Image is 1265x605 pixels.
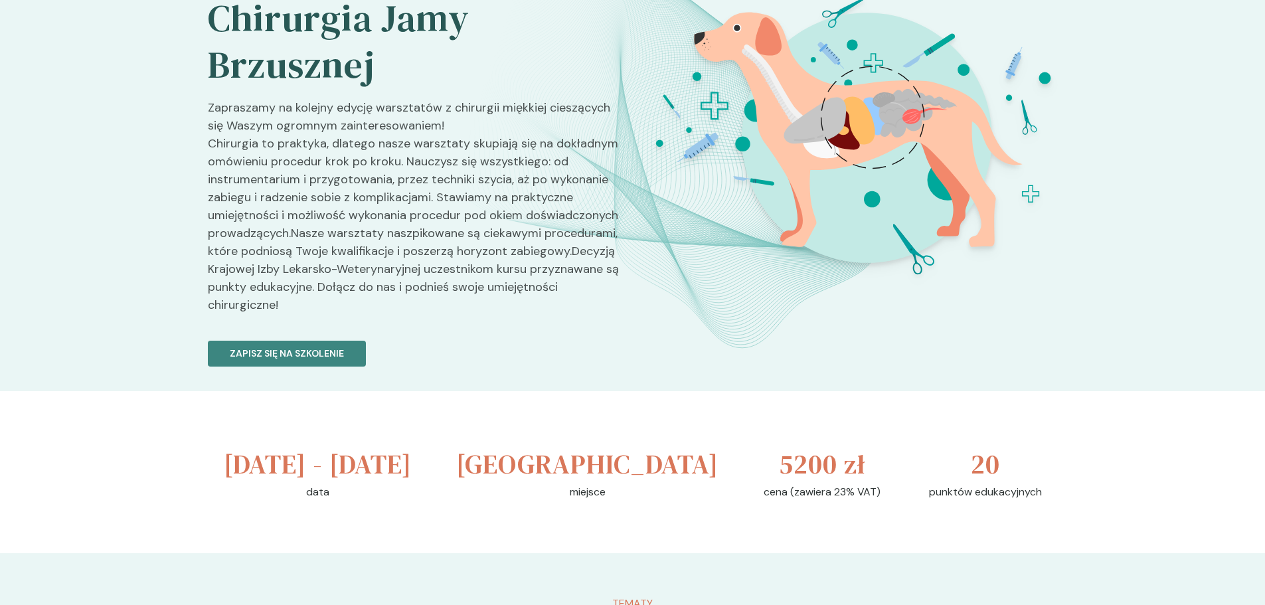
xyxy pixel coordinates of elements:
h3: [DATE] - [DATE] [224,444,412,484]
p: punktów edukacyjnych [929,484,1042,500]
a: Zapisz się na szkolenie [208,325,622,367]
p: miejsce [570,484,606,500]
p: data [306,484,329,500]
h3: [GEOGRAPHIC_DATA] [456,444,718,484]
p: Zapraszamy na kolejny edycję warsztatów z chirurgii miękkiej cieszących się Waszym ogromnym zaint... [208,99,622,325]
p: cena (zawiera 23% VAT) [764,484,881,500]
p: Zapisz się na szkolenie [230,347,344,361]
button: Zapisz się na szkolenie [208,341,366,367]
